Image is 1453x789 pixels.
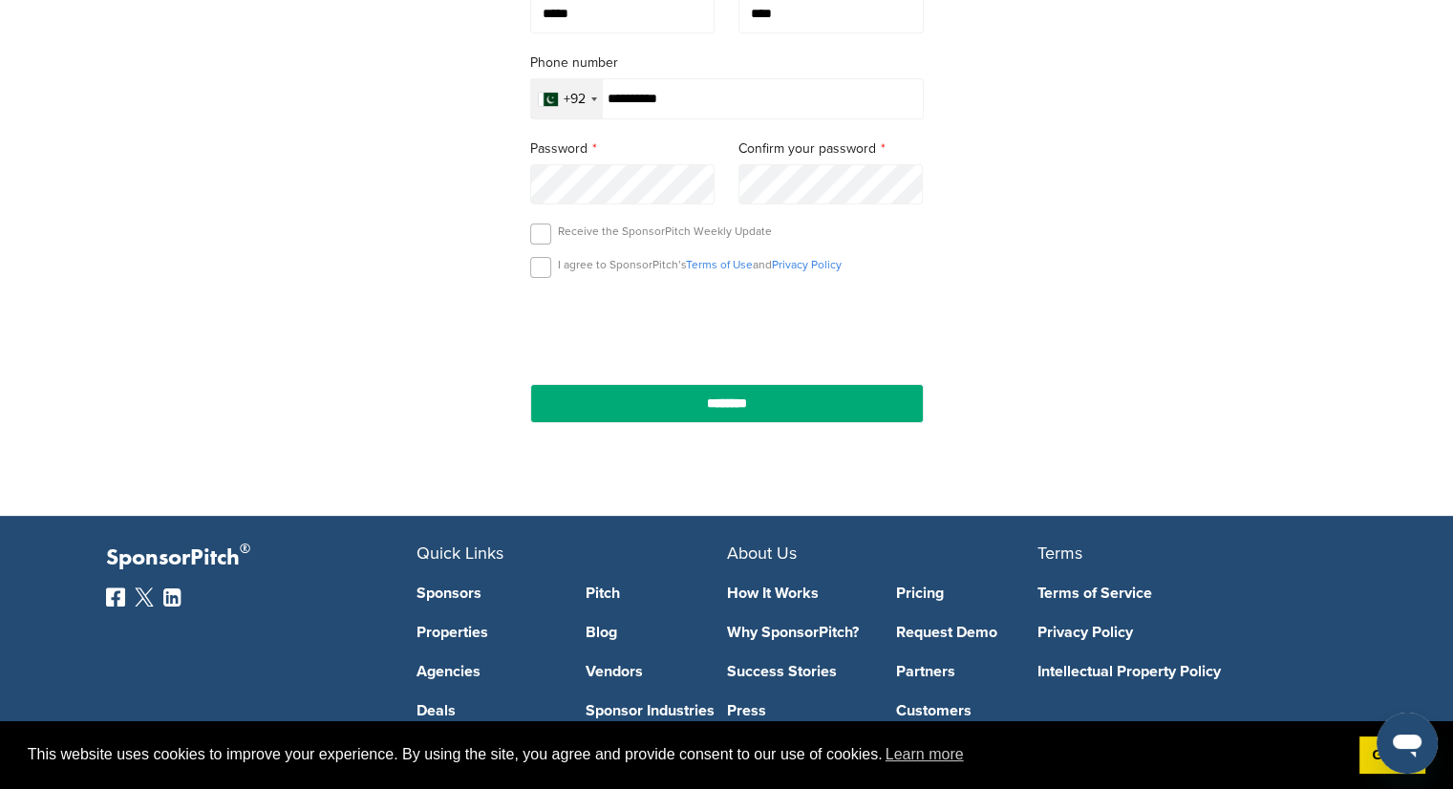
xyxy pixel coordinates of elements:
label: Confirm your password [738,139,924,160]
iframe: reCAPTCHA [618,300,836,356]
a: Partners [896,664,1037,679]
a: Terms of Use [686,258,753,271]
a: Intellectual Property Policy [1037,664,1319,679]
a: Agencies [417,664,558,679]
p: Receive the SponsorPitch Weekly Update [558,224,772,239]
a: Terms of Service [1037,586,1319,601]
a: Vendors [586,664,727,679]
a: learn more about cookies [883,740,967,769]
a: Privacy Policy [1037,625,1319,640]
a: Success Stories [727,664,868,679]
a: Pitch [586,586,727,601]
span: Quick Links [417,543,503,564]
span: ® [240,537,250,561]
a: Why SponsorPitch? [727,625,868,640]
label: Password [530,139,716,160]
a: Pricing [896,586,1037,601]
a: Sponsors [417,586,558,601]
a: Blog [586,625,727,640]
a: How It Works [727,586,868,601]
a: dismiss cookie message [1359,736,1425,775]
p: SponsorPitch [106,544,417,572]
a: Properties [417,625,558,640]
a: Press [727,703,868,718]
div: Selected country [531,79,603,118]
span: About Us [727,543,797,564]
span: This website uses cookies to improve your experience. By using the site, you agree and provide co... [28,740,1344,769]
span: Terms [1037,543,1082,564]
img: Twitter [135,587,154,607]
a: Request Demo [896,625,1037,640]
a: Sponsor Industries [586,703,727,718]
div: +92 [564,93,586,106]
a: Deals [417,703,558,718]
iframe: Button to launch messaging window [1377,713,1438,774]
a: Privacy Policy [772,258,842,271]
label: Phone number [530,53,924,74]
img: Facebook [106,587,125,607]
p: I agree to SponsorPitch’s and [558,257,842,272]
a: Customers [896,703,1037,718]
